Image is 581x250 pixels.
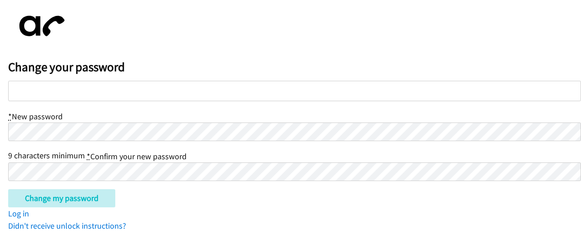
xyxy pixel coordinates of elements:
[8,111,63,122] label: New password
[8,8,72,44] img: aphone-8a226864a2ddd6a5e75d1ebefc011f4aa8f32683c2d82f3fb0802fe031f96514.svg
[8,221,126,231] a: Didn't receive unlock instructions?
[8,150,85,161] span: 9 characters minimum
[8,111,12,122] abbr: required
[8,59,581,75] h2: Change your password
[8,208,29,219] a: Log in
[8,189,115,207] input: Change my password
[87,151,90,162] abbr: required
[87,151,187,162] label: Confirm your new password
